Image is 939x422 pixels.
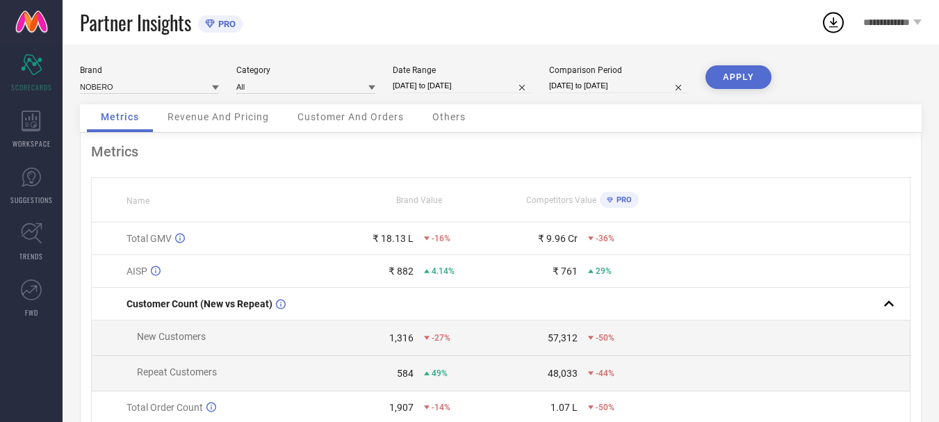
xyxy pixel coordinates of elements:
span: Customer Count (New vs Repeat) [126,298,272,309]
div: Open download list [821,10,846,35]
span: Others [432,111,466,122]
span: -36% [596,234,614,243]
span: 29% [596,266,612,276]
input: Select date range [393,79,532,93]
span: PRO [215,19,236,29]
span: Metrics [101,111,139,122]
div: ₹ 882 [389,266,414,277]
span: Customer And Orders [297,111,404,122]
div: Comparison Period [549,65,688,75]
span: Revenue And Pricing [168,111,269,122]
span: -14% [432,403,450,412]
span: Repeat Customers [137,366,217,378]
span: TRENDS [19,251,43,261]
span: -50% [596,333,614,343]
div: ₹ 9.96 Cr [538,233,578,244]
span: SUGGESTIONS [10,195,53,205]
span: Name [126,196,149,206]
span: PRO [613,195,632,204]
div: Category [236,65,375,75]
span: Competitors Value [526,195,596,205]
span: SCORECARDS [11,82,52,92]
div: 584 [397,368,414,379]
span: -44% [596,368,614,378]
div: Brand [80,65,219,75]
button: APPLY [705,65,771,89]
input: Select comparison period [549,79,688,93]
div: 57,312 [548,332,578,343]
span: 49% [432,368,448,378]
span: Partner Insights [80,8,191,37]
div: Metrics [91,143,911,160]
span: -16% [432,234,450,243]
span: WORKSPACE [13,138,51,149]
span: New Customers [137,331,206,342]
div: 1,907 [389,402,414,413]
div: 48,033 [548,368,578,379]
span: AISP [126,266,147,277]
span: -27% [432,333,450,343]
div: 1.07 L [550,402,578,413]
span: Total GMV [126,233,172,244]
div: 1,316 [389,332,414,343]
div: ₹ 18.13 L [373,233,414,244]
span: Brand Value [396,195,442,205]
span: 4.14% [432,266,455,276]
span: -50% [596,403,614,412]
span: FWD [25,307,38,318]
div: ₹ 761 [553,266,578,277]
span: Total Order Count [126,402,203,413]
div: Date Range [393,65,532,75]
